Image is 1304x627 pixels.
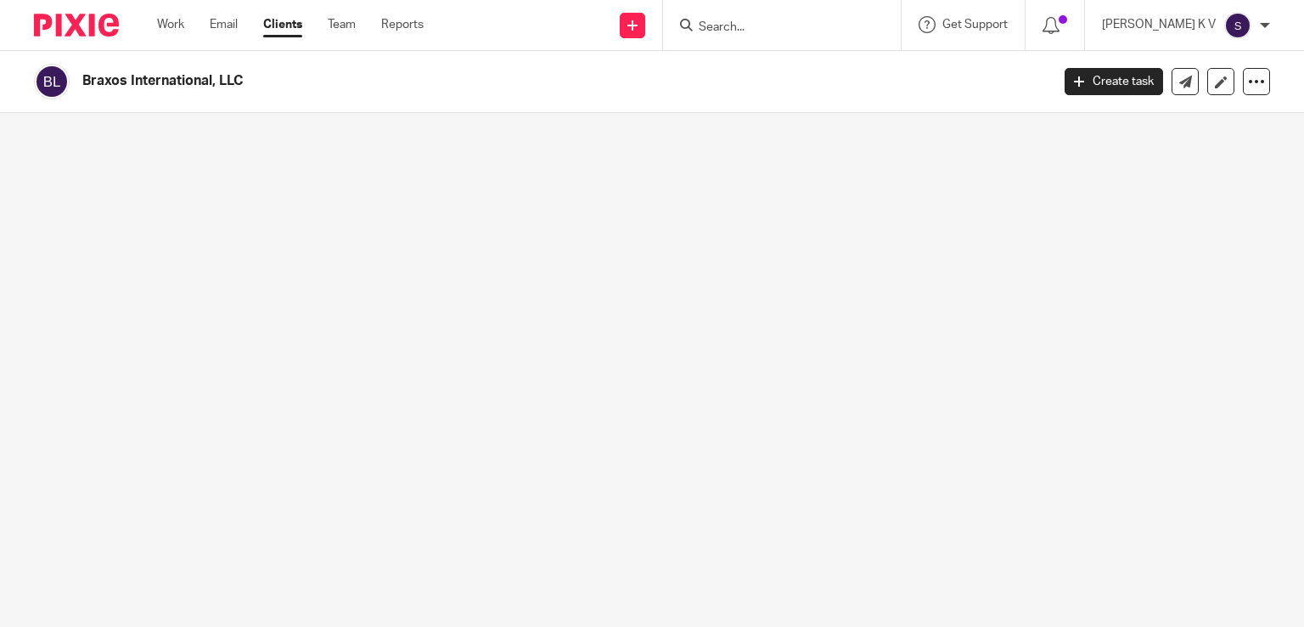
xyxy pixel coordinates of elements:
a: Create task [1065,68,1163,95]
a: Reports [381,16,424,33]
img: svg%3E [34,64,70,99]
p: [PERSON_NAME] K V [1102,16,1216,33]
input: Search [697,20,850,36]
a: Work [157,16,184,33]
img: Pixie [34,14,119,37]
span: Get Support [942,19,1008,31]
h2: Braxos International, LLC [82,72,848,90]
img: svg%3E [1224,12,1251,39]
a: Email [210,16,238,33]
a: Clients [263,16,302,33]
a: Team [328,16,356,33]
